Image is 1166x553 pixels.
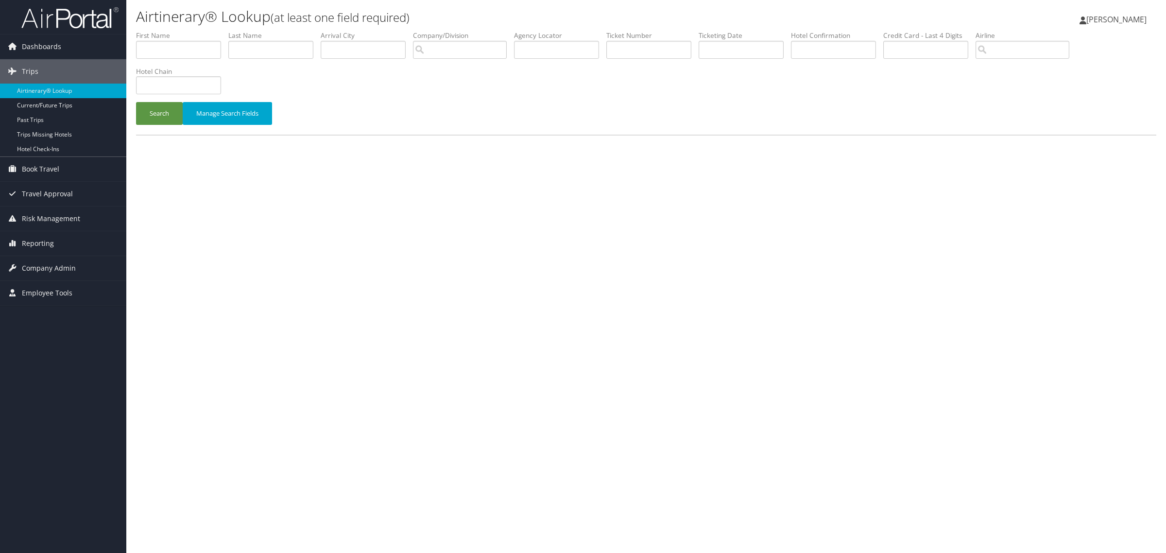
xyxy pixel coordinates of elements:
a: [PERSON_NAME] [1080,5,1156,34]
button: Manage Search Fields [183,102,272,125]
label: Ticketing Date [699,31,791,40]
label: Airline [976,31,1077,40]
button: Search [136,102,183,125]
img: airportal-logo.png [21,6,119,29]
label: Ticket Number [606,31,699,40]
span: [PERSON_NAME] [1086,14,1147,25]
label: Last Name [228,31,321,40]
span: Company Admin [22,256,76,280]
small: (at least one field required) [271,9,410,25]
span: Trips [22,59,38,84]
label: First Name [136,31,228,40]
span: Employee Tools [22,281,72,305]
label: Company/Division [413,31,514,40]
label: Agency Locator [514,31,606,40]
label: Hotel Confirmation [791,31,883,40]
span: Risk Management [22,207,80,231]
span: Travel Approval [22,182,73,206]
span: Reporting [22,231,54,256]
label: Hotel Chain [136,67,228,76]
label: Arrival City [321,31,413,40]
label: Credit Card - Last 4 Digits [883,31,976,40]
span: Book Travel [22,157,59,181]
h1: Airtinerary® Lookup [136,6,816,27]
span: Dashboards [22,35,61,59]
